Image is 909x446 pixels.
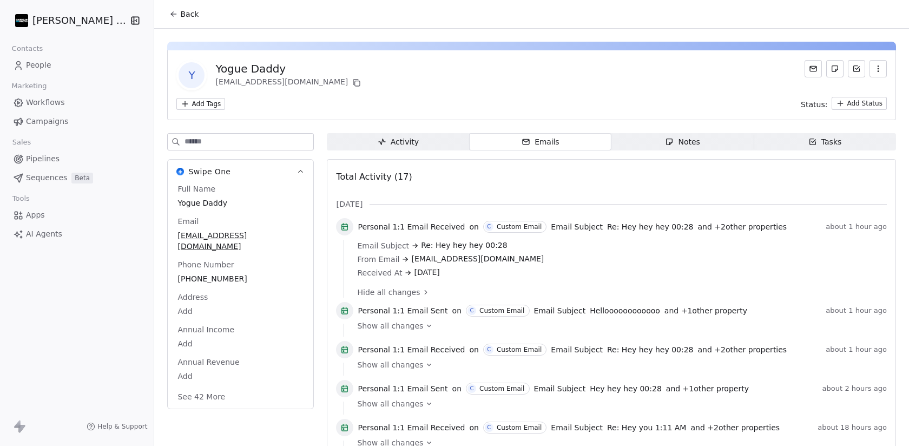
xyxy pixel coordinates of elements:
span: Re: Hey hey hey 00:28 [421,240,508,251]
span: Add [177,338,304,349]
span: on [452,383,462,394]
a: Campaigns [9,113,145,130]
span: Personal 1:1 Email Received [358,422,465,433]
button: Add Status [832,97,887,110]
span: Marketing [7,78,51,94]
span: Personal 1:1 Email Sent [358,383,447,394]
span: People [26,60,51,71]
a: Show all changes [357,320,879,331]
span: Tools [8,191,34,207]
span: Personal 1:1 Email Sent [358,305,447,316]
span: Full Name [175,183,218,194]
button: Swipe OneSwipe One [168,160,313,183]
span: Total Activity (17) [336,172,412,182]
span: Add [177,371,304,382]
button: [PERSON_NAME] Photo [13,11,122,30]
span: and + 1 other property [664,305,747,316]
span: about 2 hours ago [822,384,887,393]
span: Beta [71,173,93,183]
span: Email Subject [551,344,603,355]
div: Custom Email [497,424,542,431]
span: Sales [8,134,36,150]
span: Email Subject [534,383,586,394]
a: Workflows [9,94,145,111]
a: Apps [9,206,145,224]
span: Re: Hey hey hey 00:28 [607,221,694,232]
a: Help & Support [87,422,147,431]
button: Add Tags [176,98,225,110]
div: Notes [665,136,700,148]
a: SequencesBeta [9,169,145,187]
span: [EMAIL_ADDRESS][DOMAIN_NAME] [411,253,544,265]
div: C [470,384,474,393]
span: Pipelines [26,153,60,165]
a: Pipelines [9,150,145,168]
span: Email Subject [551,422,603,433]
span: Show all changes [357,359,423,370]
span: Show all changes [357,398,423,409]
div: Custom Email [497,346,542,353]
img: Swipe One [176,168,184,175]
div: Swipe OneSwipe One [168,183,313,409]
span: Status: [801,99,827,110]
span: Annual Revenue [175,357,241,368]
span: Phone Number [175,259,236,270]
span: Contacts [7,41,48,57]
span: Email [175,216,201,227]
span: Sequences [26,172,67,183]
span: and + 2 other properties [690,422,780,433]
span: on [452,305,462,316]
span: [DATE] [336,199,363,209]
span: Received At [357,267,402,278]
div: Custom Email [479,385,524,392]
span: Apps [26,209,45,221]
span: [PHONE_NUMBER] [177,273,304,284]
span: Add [177,306,304,317]
div: C [487,423,491,432]
a: People [9,56,145,74]
span: Email Subject [551,221,603,232]
a: Show all changes [357,359,879,370]
span: Annual Income [175,324,236,335]
span: Address [175,292,210,303]
span: Email Subject [534,305,586,316]
span: [EMAIL_ADDRESS][DOMAIN_NAME] [177,230,304,252]
span: Y [179,62,205,88]
button: See 42 More [171,387,232,406]
span: Personal 1:1 Email Received [358,344,465,355]
span: Hide all changes [357,287,420,298]
span: Personal 1:1 Email Received [358,221,465,232]
span: and + 2 other properties [698,344,787,355]
span: Re: Hey you 1:11 AM [607,422,686,433]
div: Custom Email [479,307,524,314]
span: Hey hey hey 00:28 [590,383,662,394]
div: Activity [378,136,419,148]
div: Custom Email [497,223,542,231]
span: Campaigns [26,116,68,127]
span: on [469,422,478,433]
span: [DATE] [414,267,439,278]
a: Hide all changes [357,287,879,298]
span: about 1 hour ago [826,306,887,315]
span: Email Subject [357,240,409,251]
span: about 1 hour ago [826,222,887,231]
span: Help & Support [97,422,147,431]
span: on [469,221,478,232]
span: Back [180,9,199,19]
span: From Email [357,254,399,265]
span: about 18 hours ago [818,423,887,432]
div: [EMAIL_ADDRESS][DOMAIN_NAME] [215,76,363,89]
span: Re: Hey hey hey 00:28 [607,344,694,355]
div: C [487,222,491,231]
span: AI Agents [26,228,62,240]
span: and + 2 other properties [698,221,787,232]
img: Daudelin%20Photo%20Logo%20White%202025%20Square.png [15,14,28,27]
a: Show all changes [357,398,879,409]
span: Workflows [26,97,65,108]
div: C [487,345,491,354]
span: on [469,344,478,355]
div: C [470,306,474,315]
div: Yogue Daddy [215,61,363,76]
a: AI Agents [9,225,145,243]
span: and + 1 other property [666,383,749,394]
